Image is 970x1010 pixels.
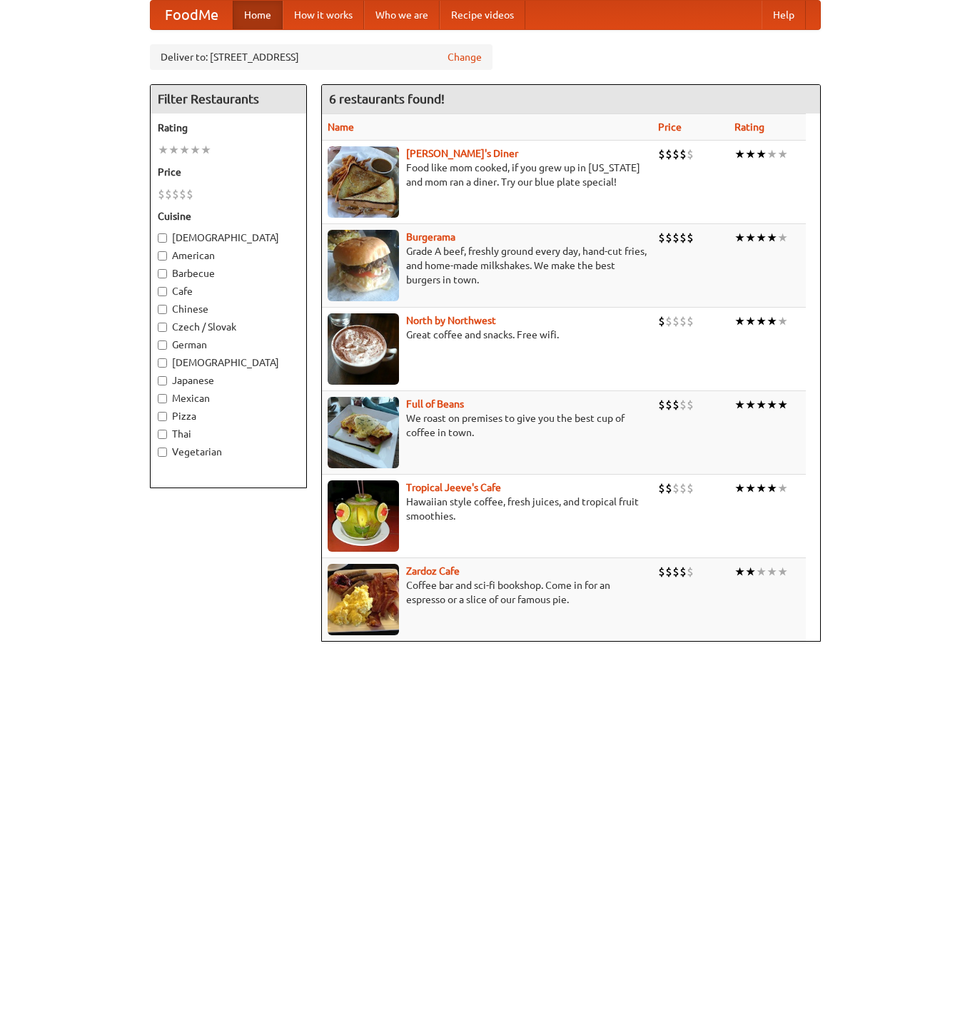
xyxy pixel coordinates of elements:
[658,564,665,580] li: $
[406,315,496,326] a: North by Northwest
[658,121,682,133] a: Price
[179,142,190,158] li: ★
[767,397,777,413] li: ★
[328,328,647,342] p: Great coffee and snacks. Free wifi.
[745,313,756,329] li: ★
[672,397,679,413] li: $
[448,50,482,64] a: Change
[777,313,788,329] li: ★
[406,148,518,159] a: [PERSON_NAME]'s Diner
[687,397,694,413] li: $
[756,146,767,162] li: ★
[364,1,440,29] a: Who we are
[328,564,399,635] img: zardoz.jpg
[283,1,364,29] a: How it works
[767,230,777,246] li: ★
[679,564,687,580] li: $
[158,355,299,370] label: [DEMOGRAPHIC_DATA]
[329,92,445,106] ng-pluralize: 6 restaurants found!
[151,85,306,113] h4: Filter Restaurants
[328,480,399,552] img: jeeves.jpg
[679,313,687,329] li: $
[672,313,679,329] li: $
[734,121,764,133] a: Rating
[745,397,756,413] li: ★
[679,397,687,413] li: $
[777,397,788,413] li: ★
[687,230,694,246] li: $
[679,146,687,162] li: $
[440,1,525,29] a: Recipe videos
[186,186,193,202] li: $
[158,248,299,263] label: American
[158,251,167,261] input: American
[158,233,167,243] input: [DEMOGRAPHIC_DATA]
[665,480,672,496] li: $
[406,565,460,577] a: Zardoz Cafe
[665,313,672,329] li: $
[762,1,806,29] a: Help
[756,313,767,329] li: ★
[168,142,179,158] li: ★
[672,564,679,580] li: $
[158,302,299,316] label: Chinese
[756,397,767,413] li: ★
[158,142,168,158] li: ★
[658,397,665,413] li: $
[734,146,745,162] li: ★
[672,480,679,496] li: $
[158,394,167,403] input: Mexican
[777,230,788,246] li: ★
[406,231,455,243] a: Burgerama
[745,230,756,246] li: ★
[767,564,777,580] li: ★
[687,564,694,580] li: $
[328,313,399,385] img: north.jpg
[158,287,167,296] input: Cafe
[328,244,647,287] p: Grade A beef, freshly ground every day, hand-cut fries, and home-made milkshakes. We make the bes...
[158,305,167,314] input: Chinese
[665,564,672,580] li: $
[328,397,399,468] img: beans.jpg
[658,313,665,329] li: $
[158,165,299,179] h5: Price
[158,121,299,135] h5: Rating
[190,142,201,158] li: ★
[158,284,299,298] label: Cafe
[745,480,756,496] li: ★
[767,313,777,329] li: ★
[150,44,492,70] div: Deliver to: [STREET_ADDRESS]
[328,495,647,523] p: Hawaiian style coffee, fresh juices, and tropical fruit smoothies.
[158,430,167,439] input: Thai
[745,146,756,162] li: ★
[158,448,167,457] input: Vegetarian
[158,427,299,441] label: Thai
[158,186,165,202] li: $
[679,230,687,246] li: $
[328,161,647,189] p: Food like mom cooked, if you grew up in [US_STATE] and mom ran a diner. Try our blue plate special!
[158,269,167,278] input: Barbecue
[158,323,167,332] input: Czech / Slovak
[233,1,283,29] a: Home
[745,564,756,580] li: ★
[158,445,299,459] label: Vegetarian
[328,411,647,440] p: We roast on premises to give you the best cup of coffee in town.
[158,358,167,368] input: [DEMOGRAPHIC_DATA]
[665,230,672,246] li: $
[158,338,299,352] label: German
[658,480,665,496] li: $
[734,313,745,329] li: ★
[406,482,501,493] b: Tropical Jeeve's Cafe
[158,412,167,421] input: Pizza
[672,230,679,246] li: $
[756,230,767,246] li: ★
[179,186,186,202] li: $
[172,186,179,202] li: $
[767,480,777,496] li: ★
[328,146,399,218] img: sallys.jpg
[658,146,665,162] li: $
[658,230,665,246] li: $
